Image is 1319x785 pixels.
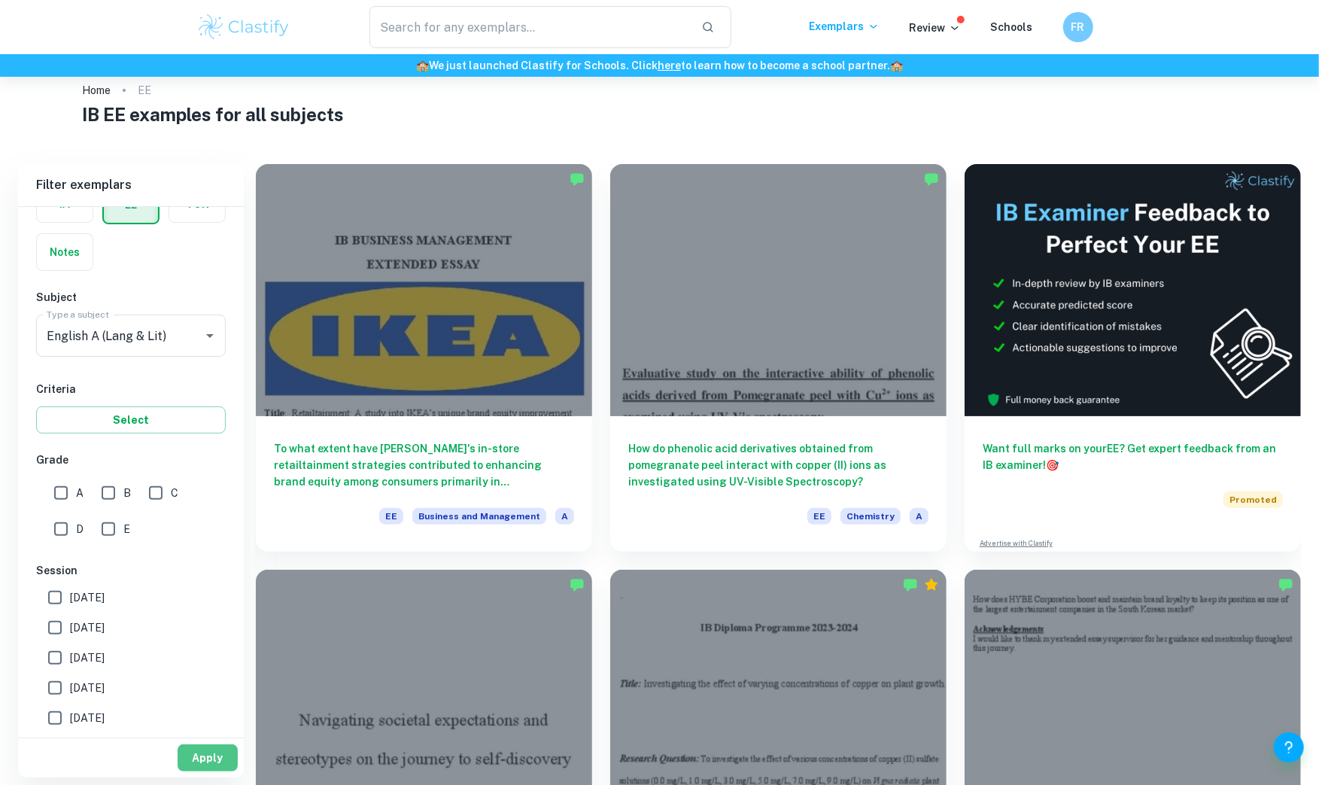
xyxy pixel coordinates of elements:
h6: Subject [36,289,226,306]
h6: We just launched Clastify for Schools. Click to learn how to become a school partner. [3,57,1316,74]
span: B [123,485,131,501]
p: Exemplars [810,18,880,35]
span: A [76,485,84,501]
img: Marked [570,172,585,187]
button: Apply [178,744,238,771]
button: Help and Feedback [1274,732,1304,762]
span: Promoted [1223,491,1283,508]
a: here [658,59,681,72]
h6: FR [1069,19,1087,35]
span: Chemistry [840,508,901,525]
a: Schools [991,21,1033,33]
a: Want full marks on yourEE? Get expert feedback from an IB examiner!PromotedAdvertise with Clastify [965,164,1301,552]
span: E [123,521,130,537]
button: Open [199,325,220,346]
label: Type a subject [47,308,109,321]
img: Marked [924,172,939,187]
p: Review [910,20,961,36]
span: 🏫 [890,59,903,72]
span: A [555,508,574,525]
h6: Session [36,562,226,579]
span: A [910,508,928,525]
div: Premium [924,577,939,592]
span: [DATE] [70,650,105,666]
h6: To what extent have [PERSON_NAME]'s in-store retailtainment strategies contributed to enhancing b... [274,440,574,490]
span: EE [807,508,831,525]
span: [DATE] [70,619,105,636]
p: EE [138,82,151,99]
span: [DATE] [70,589,105,606]
span: [DATE] [70,710,105,726]
h1: IB EE examples for all subjects [82,101,1237,128]
button: Notes [37,234,93,270]
h6: Want full marks on your EE ? Get expert feedback from an IB examiner! [983,440,1283,473]
a: To what extent have [PERSON_NAME]'s in-store retailtainment strategies contributed to enhancing b... [256,164,592,552]
span: 🎯 [1046,459,1059,471]
a: How do phenolic acid derivatives obtained from pomegranate peel interact with copper (II) ions as... [610,164,947,552]
img: Thumbnail [965,164,1301,416]
button: Select [36,406,226,434]
img: Marked [903,577,918,592]
span: D [76,521,84,537]
span: Business and Management [412,508,546,525]
span: EE [379,508,403,525]
span: C [171,485,178,501]
a: Advertise with Clastify [980,538,1053,549]
img: Marked [1278,577,1293,592]
h6: Filter exemplars [18,164,244,206]
span: 🏫 [416,59,429,72]
a: Home [82,80,111,101]
img: Clastify logo [196,12,292,42]
h6: How do phenolic acid derivatives obtained from pomegranate peel interact with copper (II) ions as... [628,440,928,490]
h6: Criteria [36,381,226,397]
span: [DATE] [70,680,105,696]
h6: Grade [36,452,226,468]
img: Marked [570,577,585,592]
button: FR [1063,12,1093,42]
input: Search for any exemplars... [369,6,690,48]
